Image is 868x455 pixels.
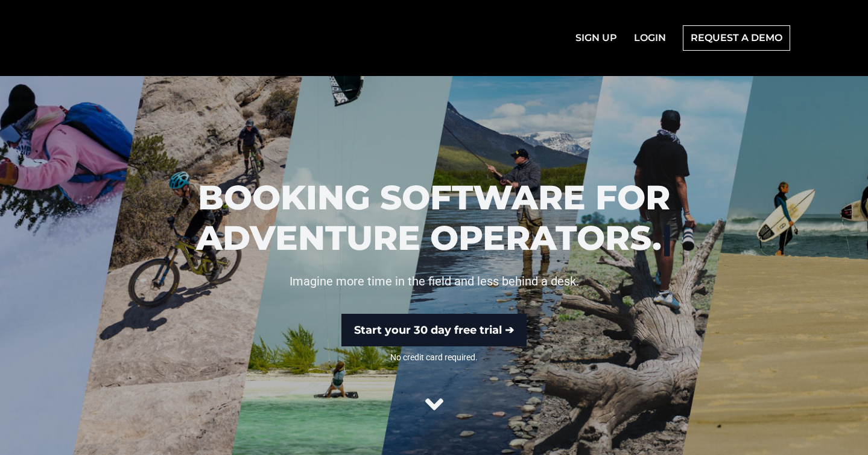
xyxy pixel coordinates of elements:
p: Imagine more time in the field and less behind a desk. [170,273,698,290]
span: No credit card required. [170,351,698,363]
a: SIGN UP [568,26,624,50]
h1: BOOKING SOFTWARE FOR [170,177,698,258]
span: ADVENTURE OPERATORS. [196,218,662,258]
a: Start your 30 day free trial ➔ [341,314,527,346]
a: LOGIN [627,26,673,50]
a: REQUEST A DEMO [683,25,790,51]
span: | [662,217,673,258]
